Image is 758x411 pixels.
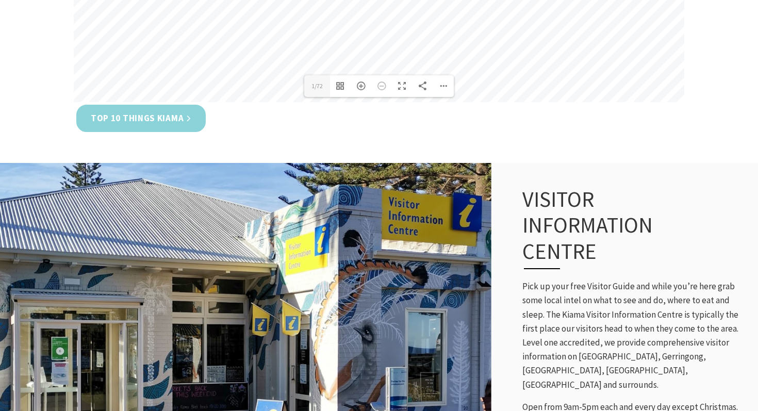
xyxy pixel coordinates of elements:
[371,75,392,97] div: Zoom Out
[304,75,330,97] label: 1/72
[330,75,351,97] div: Toggle Thumbnails
[76,105,206,132] a: Top 10 Things Kiama
[392,75,413,97] div: Toggle Fullscreen
[413,75,433,97] div: Share
[351,75,371,97] div: Zoom In
[522,280,748,392] p: Pick up your free Visitor Guide and while you’re here grab some local intel on what to see and do...
[522,186,726,269] h3: Visitor Information Centre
